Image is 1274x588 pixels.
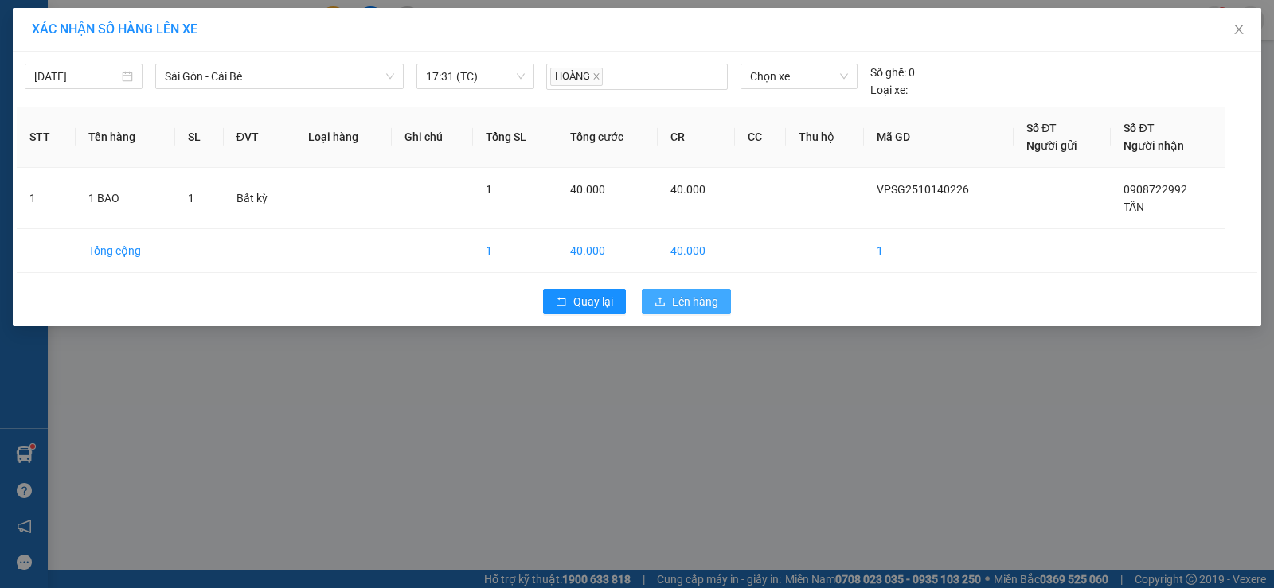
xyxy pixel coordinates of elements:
span: 40.000 [570,183,605,196]
td: 1 [864,229,1014,273]
td: Tổng cộng [76,229,175,273]
span: close [592,72,600,80]
th: CC [735,107,786,168]
th: Mã GD [864,107,1014,168]
div: 0 [870,64,915,81]
span: XÁC NHẬN SỐ HÀNG LÊN XE [32,21,197,37]
span: 17:31 (TC) [426,64,525,88]
td: 1 [17,168,76,229]
th: Tên hàng [76,107,175,168]
th: Thu hộ [786,107,864,168]
td: 1 [473,229,557,273]
span: HOÀNG [550,68,603,86]
td: Bất kỳ [224,168,295,229]
span: 40.000 [670,183,705,196]
th: ĐVT [224,107,295,168]
span: close [1233,23,1245,36]
th: Tổng cước [557,107,658,168]
span: VPSG2510140226 [877,183,969,196]
button: Close [1217,8,1261,53]
input: 14/10/2025 [34,68,119,85]
span: 0908722992 [1124,183,1187,196]
button: rollbackQuay lại [543,289,626,314]
th: Ghi chú [392,107,473,168]
span: Người gửi [1026,139,1077,152]
span: rollback [556,296,567,309]
th: CR [658,107,735,168]
span: Chọn xe [750,64,848,88]
button: uploadLên hàng [642,289,731,314]
span: 1 [188,192,194,204]
th: SL [175,107,224,168]
th: STT [17,107,76,168]
span: down [385,72,395,81]
td: 40.000 [658,229,735,273]
span: Quay lại [573,293,613,310]
th: Loại hàng [295,107,392,168]
span: Sài Gòn - Cái Bè [165,64,394,88]
th: Tổng SL [473,107,557,168]
span: 1 [486,183,492,196]
span: Số ĐT [1026,122,1057,134]
span: Lên hàng [672,293,718,310]
span: Loại xe: [870,81,908,99]
span: Số ĐT [1124,122,1154,134]
span: TẤN [1124,201,1144,213]
span: Số ghế: [870,64,906,81]
td: 40.000 [557,229,658,273]
td: 1 BAO [76,168,175,229]
span: upload [655,296,666,309]
span: Người nhận [1124,139,1184,152]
